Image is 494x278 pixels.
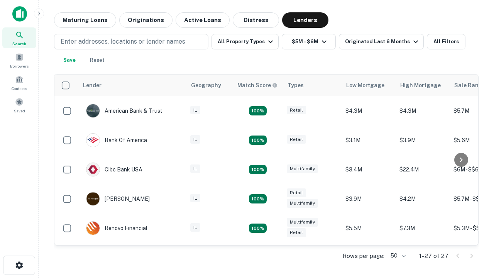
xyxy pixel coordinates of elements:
button: Reset [85,53,110,68]
div: Capitalize uses an advanced AI algorithm to match your search with the best lender. The match sco... [237,81,277,90]
div: IL [190,223,200,232]
div: Lender [83,81,102,90]
td: $3.9M [342,184,396,214]
div: Matching Properties: 4, hasApolloMatch: undefined [249,136,267,145]
h6: Match Score [237,81,276,90]
button: Lenders [282,12,328,28]
button: Save your search to get updates of matches that match your search criteria. [57,53,82,68]
td: $5.5M [342,214,396,243]
div: IL [190,194,200,203]
img: capitalize-icon.png [12,6,27,22]
div: [PERSON_NAME] [86,192,150,206]
img: picture [86,163,100,176]
div: Geography [191,81,221,90]
th: Low Mortgage [342,75,396,96]
div: Multifamily [287,164,318,173]
button: Originations [119,12,173,28]
span: Search [12,41,26,47]
div: Types [288,81,304,90]
div: Cibc Bank USA [86,163,142,176]
button: All Filters [427,34,465,49]
div: Matching Properties: 7, hasApolloMatch: undefined [249,106,267,115]
img: picture [86,222,100,235]
button: Enter addresses, locations or lender names [54,34,208,49]
div: Retail [287,135,306,144]
td: $7.3M [396,214,450,243]
div: Matching Properties: 4, hasApolloMatch: undefined [249,165,267,174]
img: picture [86,192,100,205]
div: Bank Of America [86,133,147,147]
a: Search [2,27,36,48]
div: High Mortgage [400,81,441,90]
img: picture [86,134,100,147]
th: High Mortgage [396,75,450,96]
td: $2.2M [342,243,396,272]
span: Saved [14,108,25,114]
a: Saved [2,95,36,115]
td: $3.1M [342,125,396,155]
div: Retail [287,188,306,197]
div: Multifamily [287,218,318,227]
td: $4.2M [396,184,450,214]
div: Matching Properties: 4, hasApolloMatch: undefined [249,194,267,203]
div: Renovo Financial [86,221,147,235]
td: $4.3M [342,96,396,125]
th: Lender [78,75,186,96]
p: Rows per page: [343,251,384,261]
td: $22.4M [396,155,450,184]
button: Originated Last 6 Months [339,34,424,49]
th: Geography [186,75,233,96]
div: IL [190,106,200,115]
div: American Bank & Trust [86,104,162,118]
img: picture [86,104,100,117]
button: Active Loans [176,12,230,28]
span: Borrowers [10,63,29,69]
th: Types [283,75,342,96]
div: 50 [387,250,407,261]
div: Matching Properties: 4, hasApolloMatch: undefined [249,224,267,233]
p: Enter addresses, locations or lender names [61,37,185,46]
td: $4.3M [396,96,450,125]
div: IL [190,164,200,173]
button: $5M - $6M [282,34,336,49]
div: Originated Last 6 Months [345,37,420,46]
td: $3.1M [396,243,450,272]
p: 1–27 of 27 [419,251,448,261]
button: All Property Types [211,34,279,49]
div: Retail [287,106,306,115]
button: Distress [233,12,279,28]
div: Retail [287,228,306,237]
td: $3.9M [396,125,450,155]
div: Multifamily [287,199,318,208]
iframe: Chat Widget [455,216,494,253]
th: Capitalize uses an advanced AI algorithm to match your search with the best lender. The match sco... [233,75,283,96]
div: IL [190,135,200,144]
a: Contacts [2,72,36,93]
a: Borrowers [2,50,36,71]
button: Maturing Loans [54,12,116,28]
td: $3.4M [342,155,396,184]
div: Low Mortgage [346,81,384,90]
span: Contacts [12,85,27,92]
